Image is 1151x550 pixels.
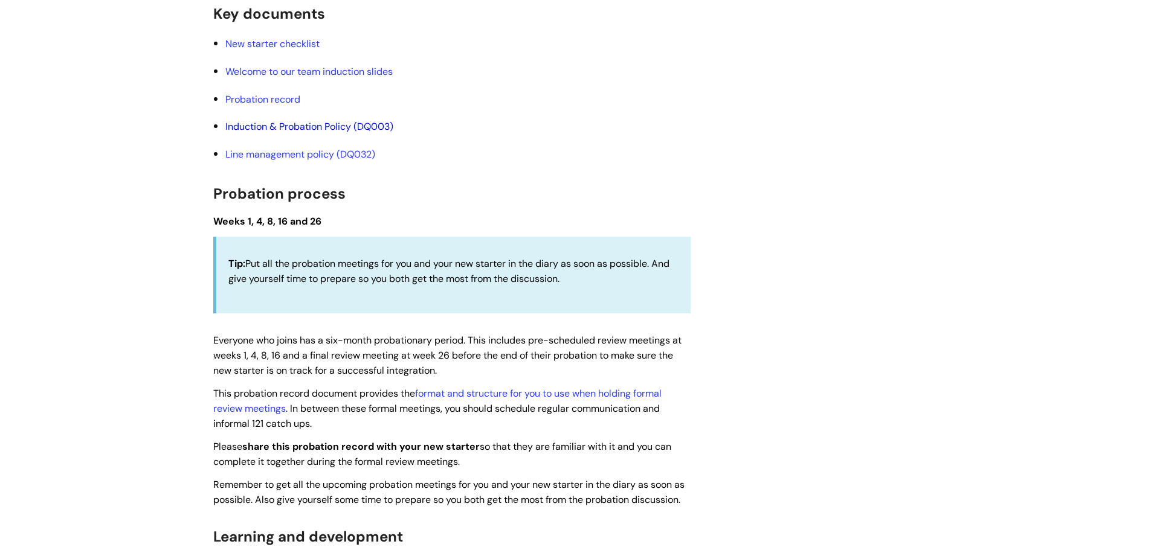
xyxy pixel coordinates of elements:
[213,184,346,203] span: Probation process
[213,527,403,546] span: Learning and development
[213,387,662,415] a: format and structure for you to use when holding formal review meetings
[225,120,393,133] a: Induction & Probation Policy (DQ003)
[213,334,682,377] span: Everyone who joins has a six-month probationary period. This includes pre-scheduled review meetin...
[213,440,671,468] span: Please so that they are familiar with it and you can complete it together during the formal revie...
[213,478,685,506] span: Remember to get all the upcoming probation meetings for you and your new starter in the diary as ...
[242,440,480,453] strong: share this probation record with your new starter
[225,93,300,106] a: Probation record
[213,4,325,23] span: Key documents
[225,148,375,161] a: Line management policy (DQ032)
[225,37,320,50] a: New starter checklist
[213,215,321,228] span: Weeks 1, 4, 8, 16 and 26
[228,257,245,270] strong: Tip:
[225,65,393,78] a: Welcome to our team induction slides
[228,257,669,285] span: Put all the probation meetings for you and your new starter in the diary as soon as possible. And...
[213,387,662,430] span: This probation record document provides the . In between these formal meetings, you should schedu...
